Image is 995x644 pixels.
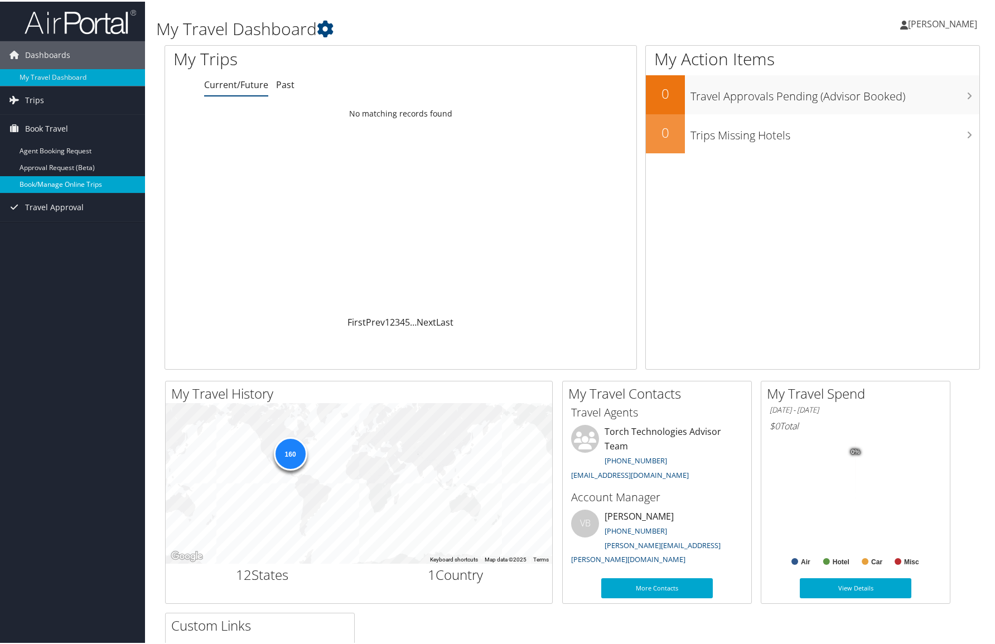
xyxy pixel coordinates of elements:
span: [PERSON_NAME] [908,16,977,28]
a: Terms (opens in new tab) [533,555,549,561]
h2: My Travel Contacts [568,382,751,401]
h3: Travel Agents [571,403,743,419]
a: 0Travel Approvals Pending (Advisor Booked) [646,74,979,113]
a: [EMAIL_ADDRESS][DOMAIN_NAME] [571,468,689,478]
li: [PERSON_NAME] [566,508,748,568]
a: More Contacts [601,577,713,597]
tspan: 0% [851,447,860,454]
h1: My Action Items [646,46,979,69]
span: Travel Approval [25,192,84,220]
a: Open this area in Google Maps (opens a new window) [168,548,205,562]
div: VB [571,508,599,536]
a: 4 [400,314,405,327]
a: 5 [405,314,410,327]
span: $0 [770,418,780,430]
a: 0Trips Missing Hotels [646,113,979,152]
a: 3 [395,314,400,327]
span: Dashboards [25,40,70,67]
img: Google [168,548,205,562]
a: 1 [385,314,390,327]
span: Trips [25,85,44,113]
h3: Travel Approvals Pending (Advisor Booked) [690,81,979,103]
a: Prev [366,314,385,327]
span: 1 [428,564,436,582]
text: Hotel [833,556,849,564]
h2: States [174,564,351,583]
h2: Country [368,564,544,583]
text: Car [871,556,882,564]
span: 12 [236,564,252,582]
h1: My Travel Dashboard [156,16,711,39]
h1: My Trips [173,46,432,69]
h3: Trips Missing Hotels [690,120,979,142]
span: … [410,314,417,327]
a: [PHONE_NUMBER] [605,454,667,464]
a: Current/Future [204,77,268,89]
div: 160 [273,435,307,469]
a: 2 [390,314,395,327]
a: Last [436,314,453,327]
h6: [DATE] - [DATE] [770,403,941,414]
td: No matching records found [165,102,636,122]
h2: 0 [646,122,685,141]
h2: My Travel History [171,382,552,401]
a: [PERSON_NAME][EMAIL_ADDRESS][PERSON_NAME][DOMAIN_NAME] [571,539,721,563]
a: [PERSON_NAME] [900,6,988,39]
span: Book Travel [25,113,68,141]
text: Misc [904,556,919,564]
h2: 0 [646,83,685,101]
a: First [347,314,366,327]
h2: Custom Links [171,614,354,633]
h6: Total [770,418,941,430]
a: View Details [800,577,911,597]
a: [PHONE_NUMBER] [605,524,667,534]
text: Air [801,556,810,564]
h3: Account Manager [571,488,743,503]
h2: My Travel Spend [767,382,950,401]
a: Past [276,77,294,89]
a: Next [417,314,436,327]
img: airportal-logo.png [25,7,136,33]
span: Map data ©2025 [485,555,527,561]
li: Torch Technologies Advisor Team [566,423,748,483]
button: Keyboard shortcuts [430,554,478,562]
